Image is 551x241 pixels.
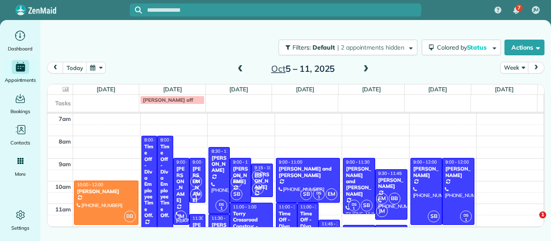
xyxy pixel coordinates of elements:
span: 7 [517,4,521,11]
span: 11am [55,206,71,213]
span: 8:00 - 3:00 [144,137,165,143]
span: DS [464,213,468,218]
span: DS [194,191,198,195]
span: 7am [59,115,71,122]
button: Actions [504,40,544,55]
div: [PERSON_NAME] and [PERSON_NAME] [279,166,338,178]
span: JM [252,183,264,194]
span: 11:30 - 2:30 [192,215,216,221]
small: 1 [460,216,471,224]
button: next [528,62,544,74]
span: Default [312,44,336,51]
span: 11:00 - 3:00 [300,204,324,210]
span: Bookings [10,107,30,116]
a: Appointments [3,60,37,84]
span: DS [316,191,321,195]
span: EM [231,176,242,187]
span: 9am [59,161,71,167]
a: [DATE] [495,86,514,93]
a: Settings [3,208,37,232]
span: 9:00 - 11:00 [233,159,256,165]
button: Filters: Default | 2 appointments hidden [279,40,417,55]
span: 9:15 - 10:45 [254,165,278,171]
span: 9:00 - 11:00 [192,159,216,165]
small: 1 [313,193,324,201]
span: BB [389,193,400,204]
iframe: Intercom live chat [521,211,542,232]
a: [DATE] [362,86,381,93]
span: Dashboard [8,44,33,53]
span: JM [533,7,539,13]
span: 11:00 - 1:00 [233,204,256,210]
span: Settings [11,224,30,232]
span: Appointments [5,76,36,84]
small: 1 [349,204,359,213]
span: 11:30 - 1:30 [212,215,235,221]
span: 8:30 - 11:30 [212,148,235,154]
div: [PERSON_NAME] [445,166,472,178]
span: 12:00 - 2:00 [378,226,402,232]
a: Bookings [3,91,37,116]
button: Week [500,62,528,74]
div: [PERSON_NAME] [211,222,227,241]
h2: 5 – 11, 2025 [249,64,357,74]
span: Status [467,44,488,51]
span: EM [326,188,337,200]
span: 9:30 - 11:45 [378,171,402,176]
span: 9:00 - 12:00 [413,159,437,165]
span: SB [300,188,312,200]
span: SB [231,188,242,200]
button: today [63,62,87,74]
span: DS [219,202,224,207]
a: [DATE] [296,86,315,93]
div: [PERSON_NAME] [232,166,249,184]
span: 11:45 - 2:45 [322,221,345,227]
div: [PERSON_NAME] [378,177,405,190]
span: 9:00 - 12:00 [176,159,200,165]
div: [PERSON_NAME] [413,166,440,178]
small: 1 [191,193,202,201]
span: Oct [271,63,286,74]
span: Colored by [437,44,490,51]
a: Filters: Default | 2 appointments hidden [274,40,417,55]
span: BB [252,170,264,182]
small: 1 [216,204,227,213]
span: EM [190,176,202,187]
span: BB [124,211,136,222]
span: EM [376,193,388,204]
span: | 2 appointments hidden [337,44,404,51]
div: Time Off - Diva Employee Time Off. [160,144,171,219]
span: 10am [55,183,71,190]
div: 7 unread notifications [507,1,525,20]
a: Contacts [3,123,37,147]
span: 9:00 - 11:30 [346,159,370,165]
span: JM [376,205,388,217]
button: prev [47,62,64,74]
span: JM [175,211,187,222]
span: 9:00 - 11:00 [279,159,302,165]
div: [PERSON_NAME] [176,166,187,203]
a: [DATE] [428,86,447,93]
div: [PERSON_NAME] and [PERSON_NAME] [346,166,373,197]
a: [DATE] [163,86,182,93]
span: 11:00 - 3:00 [279,204,302,210]
a: Dashboard [3,29,37,53]
span: Filters: [292,44,311,51]
button: Focus search [130,7,142,13]
span: 1 [539,211,546,218]
svg: Focus search [135,7,142,13]
span: SB [361,200,373,211]
span: SB [428,211,440,222]
div: [PERSON_NAME] [211,155,227,174]
span: 9:00 - 12:00 [445,159,469,165]
span: 8am [59,138,71,145]
span: Contacts [10,138,30,147]
div: [PERSON_NAME] [77,188,136,194]
span: 12:00 - 2:00 [346,226,370,232]
span: DS [352,202,356,207]
a: [DATE] [97,86,115,93]
div: Time Off - Diva Employee Time Off. [144,144,155,219]
span: 10:00 - 12:00 [77,182,103,187]
span: More [15,170,26,178]
a: [DATE] [229,86,248,93]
